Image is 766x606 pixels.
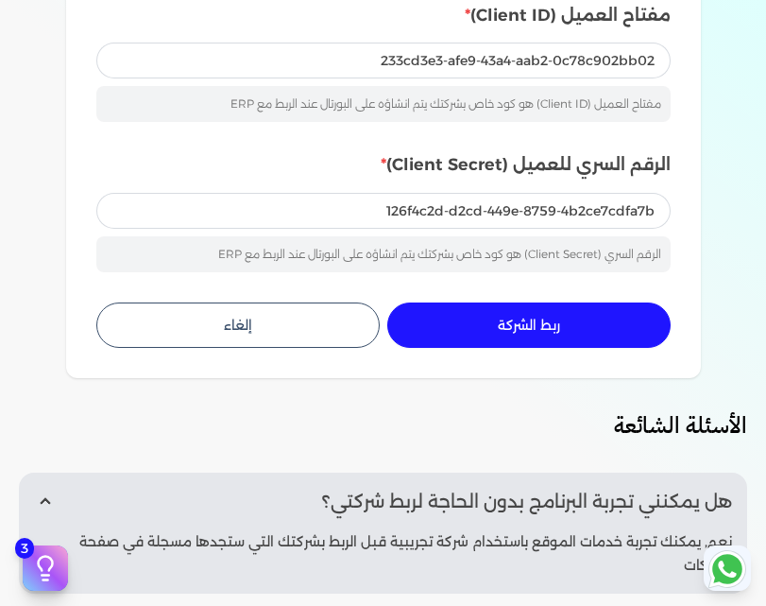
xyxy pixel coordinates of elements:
[34,530,732,579] p: نعم, يمكنك تجربة خدمات الموقع باستخدام شركة تجريبية قبل الربط بشركتك التي ستجدها مسجلة في صفحة ال...
[387,303,671,348] button: ربط الشركة
[96,193,671,229] input: ادخل الرقم السري
[15,538,34,559] span: 3
[96,236,671,272] div: الرقم السري (Client Secret) هو كود خاص بشركتك يتم انشاؤه على البورتال عند الربط مع ERP
[96,86,671,122] div: مفتاح العميل (Client ID) هو كود خاص بشركتك يتم انشاؤه على البورتال عند الربط مع ERP
[498,319,560,332] span: ربط الشركة
[23,545,68,591] button: 3
[96,43,671,78] input: ادخل مفتاح الشركة
[96,3,671,27] label: مفتاح العميل (Client ID)
[96,152,671,177] label: الرقم السري للعميل (Client Secret)
[19,408,747,442] h3: الأسئلة الشائعة
[96,303,380,348] button: إلغاء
